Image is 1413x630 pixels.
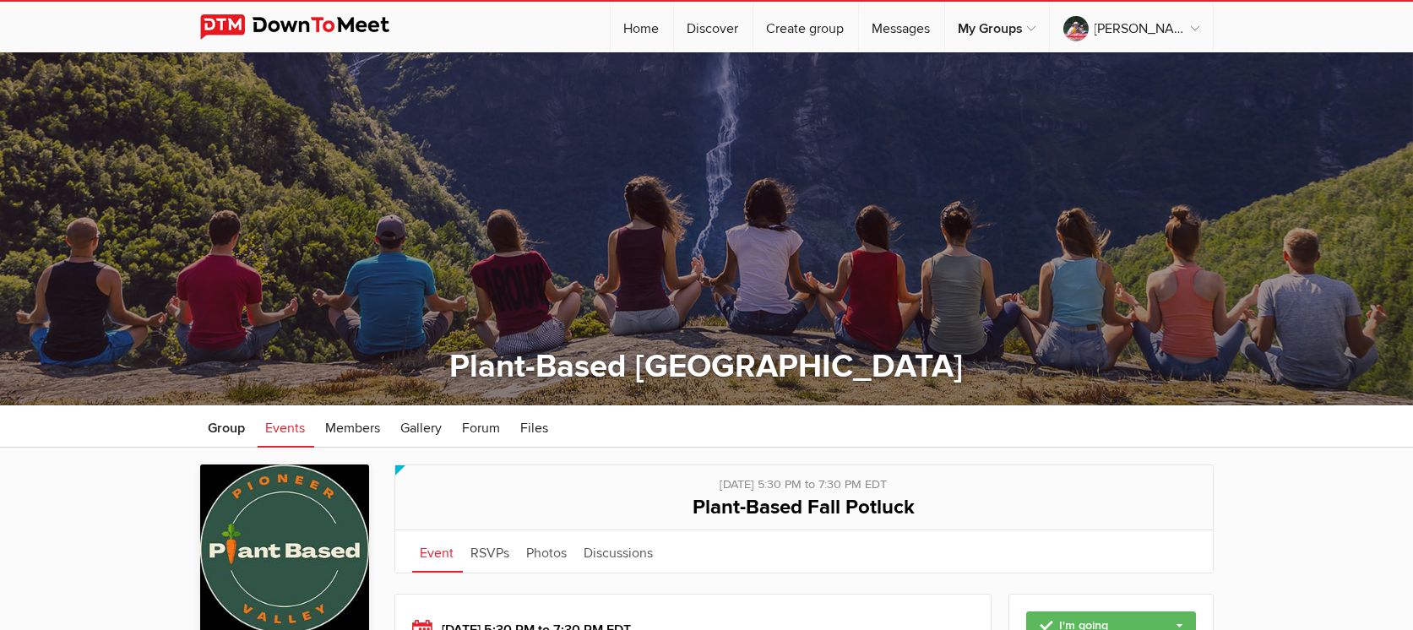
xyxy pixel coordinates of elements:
[266,420,306,437] span: Events
[611,2,673,52] a: Home
[200,14,416,40] img: DownToMeet
[521,420,549,437] span: Files
[326,420,381,437] span: Members
[945,2,1049,52] a: My Groups
[449,347,963,386] a: Plant-Based [GEOGRAPHIC_DATA]
[412,530,463,573] a: Event
[463,530,519,573] a: RSVPs
[209,420,246,437] span: Group
[401,420,443,437] span: Gallery
[753,2,858,52] a: Create group
[412,465,1196,494] div: [DATE] 5:30 PM to 7:30 PM EDT
[393,405,451,448] a: Gallery
[859,2,944,52] a: Messages
[674,2,753,52] a: Discover
[258,405,314,448] a: Events
[693,495,915,519] span: Plant-Based Fall Potluck
[318,405,389,448] a: Members
[519,530,576,573] a: Photos
[463,420,501,437] span: Forum
[513,405,557,448] a: Files
[1050,2,1213,52] a: [PERSON_NAME]
[454,405,509,448] a: Forum
[576,530,662,573] a: Discussions
[200,405,254,448] a: Group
